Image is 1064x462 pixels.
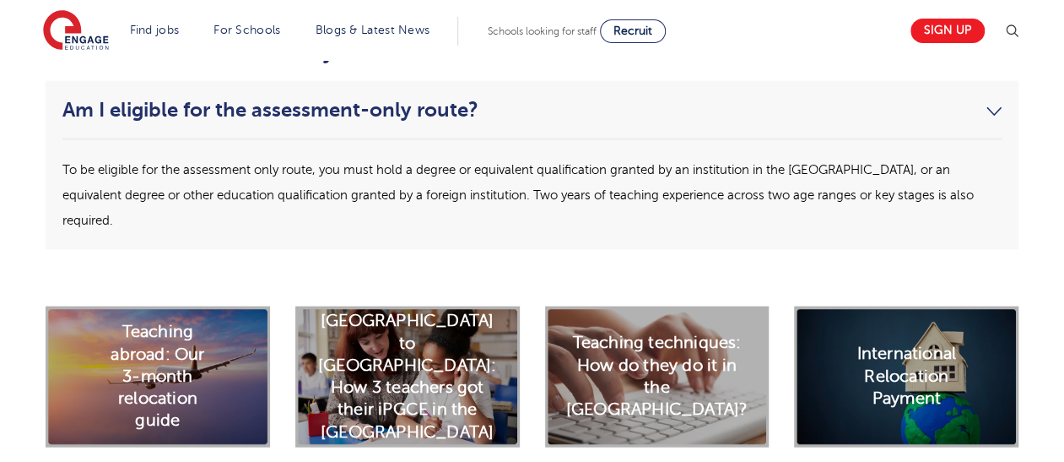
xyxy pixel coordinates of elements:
[910,19,985,43] a: Sign up
[851,344,963,410] h2: International Relocation Payment
[43,10,109,52] img: Engage Education
[46,368,270,383] a: Teaching abroad: Our 3-month relocation guide
[295,368,520,383] a: [GEOGRAPHIC_DATA] to [GEOGRAPHIC_DATA]: How 3 teachers got their iPGCE in the [GEOGRAPHIC_DATA]
[600,19,666,43] a: Recruit
[613,24,652,37] span: Recruit
[566,333,748,421] h2: Teaching techniques: How do they do it in the [GEOGRAPHIC_DATA]?
[318,311,497,444] h2: [GEOGRAPHIC_DATA] to [GEOGRAPHIC_DATA]: How 3 teachers got their iPGCE in the [GEOGRAPHIC_DATA]
[213,24,280,36] a: For Schools
[101,322,213,432] h2: Teaching abroad: Our 3-month relocation guide
[62,98,1002,122] a: Am I eligible for the assessment-only route?
[488,25,597,37] span: Schools looking for staff
[316,24,430,36] a: Blogs & Latest News
[62,163,974,227] span: To be eligible for the assessment only route, you must hold a degree or equivalent qualification ...
[130,24,180,36] a: Find jobs
[794,368,1018,383] a: International Relocation Payment
[545,368,770,383] a: Teaching techniques: How do they do it in the [GEOGRAPHIC_DATA]?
